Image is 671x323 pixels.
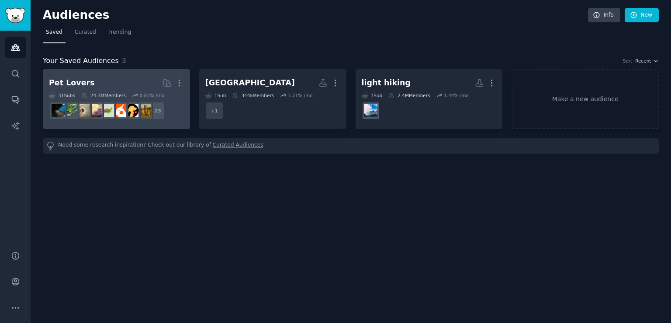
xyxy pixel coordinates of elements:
[288,92,313,98] div: 3.71 % /mo
[49,77,95,88] div: Pet Lovers
[125,104,138,117] img: PetAdvice
[43,25,66,43] a: Saved
[444,92,469,98] div: 1.44 % /mo
[137,104,151,117] img: dogbreed
[139,92,164,98] div: 0.83 % /mo
[72,25,99,43] a: Curated
[362,77,411,88] div: light hiking
[43,69,190,129] a: Pet Lovers31Subs24.3MMembers0.83% /mo+23dogbreedPetAdvicecockatielturtleleopardgeckosballpythonhe...
[108,28,131,36] span: Trending
[635,58,651,64] span: Recent
[623,58,633,64] div: Sort
[199,69,346,129] a: [GEOGRAPHIC_DATA]1Sub344kMembers3.71% /mo+1
[388,92,430,98] div: 2.4M Members
[625,8,659,23] a: New
[43,8,588,22] h2: Audiences
[81,92,126,98] div: 24.3M Members
[364,104,377,117] img: hiking
[75,28,96,36] span: Curated
[232,92,274,98] div: 344k Members
[113,104,126,117] img: cockatiel
[76,104,90,117] img: ballpython
[205,102,224,120] div: + 1
[362,92,383,98] div: 1 Sub
[5,8,25,23] img: GummySearch logo
[64,104,77,117] img: herpetology
[213,141,263,151] a: Curated Audiences
[43,138,659,154] div: Need some research inspiration? Check out our library of
[43,56,119,67] span: Your Saved Audiences
[122,56,126,65] span: 3
[205,92,226,98] div: 1 Sub
[100,104,114,117] img: turtle
[49,92,75,98] div: 31 Sub s
[588,8,620,23] a: Info
[88,104,102,117] img: leopardgeckos
[147,102,165,120] div: + 23
[52,104,65,117] img: reptiles
[356,69,503,129] a: light hiking1Sub2.4MMembers1.44% /mohiking
[205,77,295,88] div: [GEOGRAPHIC_DATA]
[105,25,134,43] a: Trending
[46,28,62,36] span: Saved
[635,58,659,64] button: Recent
[512,69,659,129] a: Make a new audience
